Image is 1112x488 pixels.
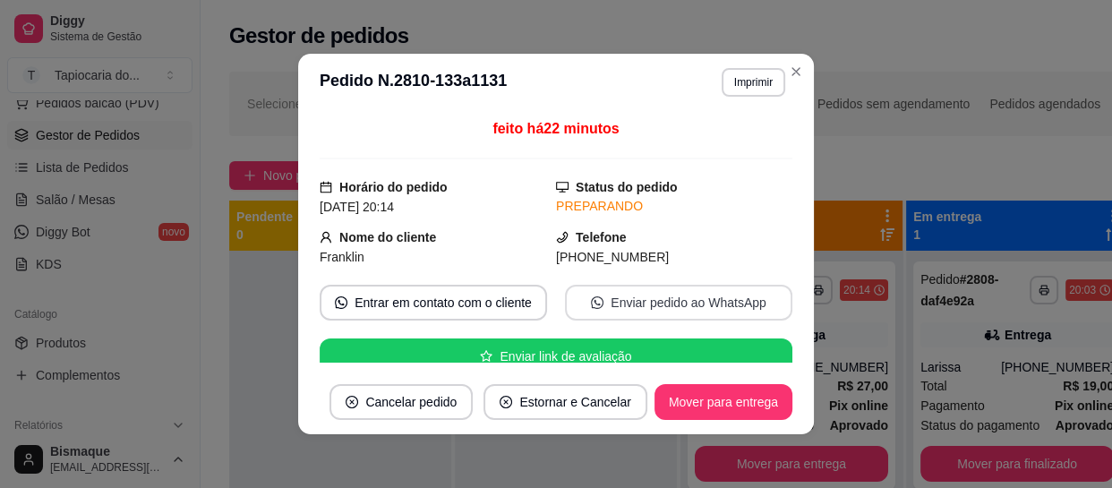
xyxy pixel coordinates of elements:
span: star [480,350,492,363]
span: phone [556,231,569,244]
strong: Status do pedido [576,180,678,194]
strong: Nome do cliente [339,230,436,244]
strong: Horário do pedido [339,180,448,194]
span: calendar [320,181,332,193]
button: whats-appEnviar pedido ao WhatsApp [565,285,792,321]
button: whats-appEntrar em contato com o cliente [320,285,547,321]
button: close-circleCancelar pedido [329,384,473,420]
span: whats-app [591,296,603,309]
strong: Telefone [576,230,627,244]
span: whats-app [335,296,347,309]
button: Imprimir [722,68,785,97]
span: close-circle [500,396,512,408]
span: close-circle [346,396,358,408]
div: PREPARANDO [556,197,792,216]
span: Franklin [320,250,364,264]
span: user [320,231,332,244]
button: close-circleEstornar e Cancelar [483,384,647,420]
button: Close [782,57,810,86]
span: desktop [556,181,569,193]
button: starEnviar link de avaliação [320,338,792,374]
span: [PHONE_NUMBER] [556,250,669,264]
button: Mover para entrega [654,384,792,420]
span: feito há 22 minutos [492,121,619,136]
h3: Pedido N. 2810-133a1131 [320,68,507,97]
span: [DATE] 20:14 [320,200,394,214]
